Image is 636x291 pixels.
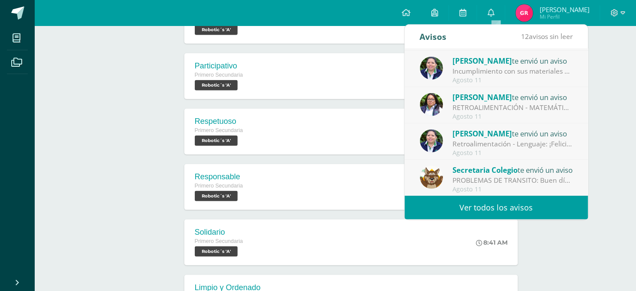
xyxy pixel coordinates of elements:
[195,228,243,237] div: Solidario
[195,80,238,91] span: Robotic´s 'A'
[452,129,512,139] span: [PERSON_NAME]
[195,183,243,189] span: Primero Secundaria
[452,164,573,175] div: te envió un aviso
[420,166,443,189] img: 88204d84f18fc6c6b2f69a940364e214.png
[195,127,243,133] span: Primero Secundaria
[452,149,573,157] div: Agosto 11
[540,5,590,14] span: [PERSON_NAME]
[452,139,573,149] div: Retroalimentación - Lenguaje: ¡Felicitaciones, aprobaste tu evaluación de LENGUAJE, por lo que NO...
[521,32,573,41] span: avisos sin leer
[452,103,573,113] div: RETROALIMENTACIÓN - MATEMÁTICAS : ¡Felicitaciones, aprobaste tu evaluación de MATEMÁTICAS, por lo...
[452,165,518,175] span: Secretaria Colegio
[195,72,243,78] span: Primero Secundaria
[452,175,573,185] div: PROBLEMAS DE TRANSITO: Buen día, estimados padres de familia: Debido al tránsito pesado ocasionad...
[420,93,443,116] img: c7456b1c7483b5bc980471181b9518ab.png
[452,66,573,76] div: Incumplimiento con sus materiales de trabajo: Estimado Gabriel, hoy no trajo el libro de lenguaje...
[452,77,573,84] div: Agosto 11
[420,129,443,152] img: 7c69af67f35011c215e125924d43341a.png
[195,191,238,201] span: Robotic´s 'A'
[405,196,588,220] a: Ver todos los avisos
[452,186,573,193] div: Agosto 11
[452,56,512,66] span: [PERSON_NAME]
[452,128,573,139] div: te envió un aviso
[420,57,443,80] img: 7c69af67f35011c215e125924d43341a.png
[195,246,238,257] span: Robotic´s 'A'
[452,113,573,120] div: Agosto 11
[195,25,238,35] span: Robotic´s 'A'
[521,32,529,41] span: 12
[195,61,243,71] div: Participativo
[195,136,238,146] span: Robotic´s 'A'
[195,117,243,126] div: Respetuoso
[195,172,243,181] div: Responsable
[195,238,243,244] span: Primero Secundaria
[452,55,573,66] div: te envió un aviso
[516,4,533,22] img: 2ba5f3ed40b07dd228ea451ae14650c7.png
[540,13,590,20] span: Mi Perfil
[476,239,508,246] div: 8:41 AM
[452,91,573,103] div: te envió un aviso
[420,25,447,48] div: Avisos
[452,92,512,102] span: [PERSON_NAME]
